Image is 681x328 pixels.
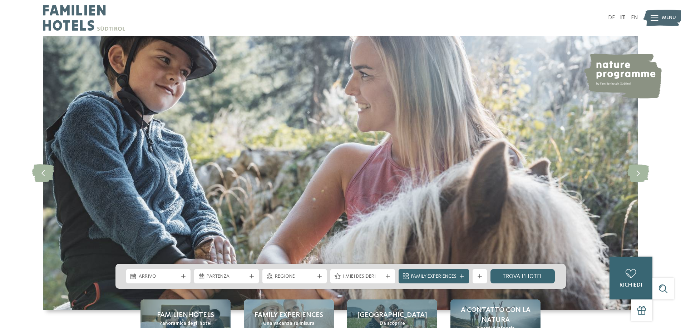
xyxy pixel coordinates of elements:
span: Partenza [207,273,246,280]
span: Familienhotels [157,310,214,320]
span: Arrivo [139,273,178,280]
span: A contatto con la natura [458,305,533,325]
span: Regione [275,273,315,280]
span: I miei desideri [343,273,383,280]
a: trova l’hotel [490,269,555,283]
a: DE [608,15,615,21]
img: Family hotel Alto Adige: the happy family places! [43,36,638,310]
a: IT [620,15,626,21]
span: Una vacanza su misura [263,320,315,327]
span: Panoramica degli hotel [159,320,212,327]
span: Da scoprire [380,320,405,327]
img: nature programme by Familienhotels Südtirol [583,54,662,99]
span: Family Experiences [411,273,457,280]
a: richiedi [610,257,652,299]
span: Family experiences [255,310,323,320]
span: Menu [662,14,676,21]
a: EN [631,15,638,21]
span: richiedi [620,282,642,288]
span: [GEOGRAPHIC_DATA] [357,310,427,320]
